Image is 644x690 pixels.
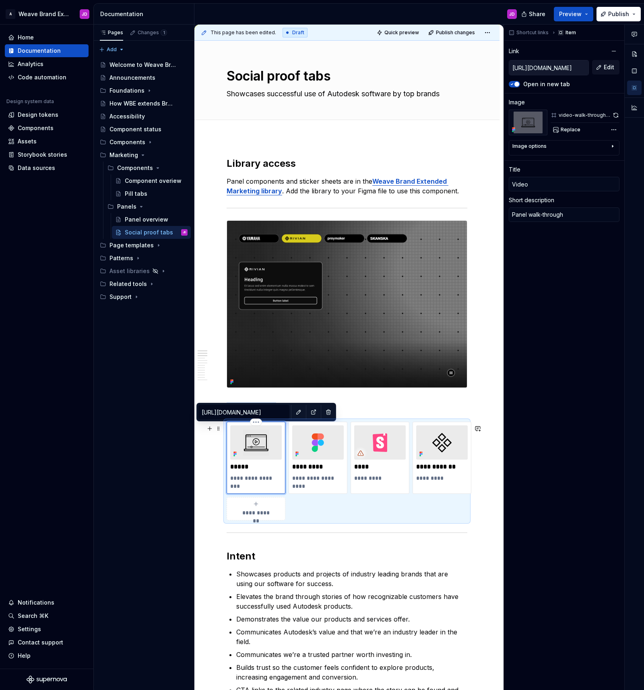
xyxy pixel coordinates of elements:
[125,228,173,236] div: Social proof tabs
[18,124,54,132] div: Components
[97,58,191,71] a: Welcome to Weave Brand Extended
[236,614,467,624] p: Demonstrates the value our products and services offer.
[416,425,468,460] img: eea2a0ff-433b-427d-9bfc-1fb16540ad76.svg
[5,649,89,662] button: Help
[112,174,191,187] a: Component overiew
[559,112,610,118] div: video-walk-through-shortcut-logo
[183,228,186,236] div: JD
[227,550,467,563] h2: Intent
[354,425,406,460] img: a64c8957-a40d-4751-8526-bcc62504865a.png
[97,252,191,265] div: Patterns
[109,267,150,275] div: Asset libraries
[18,33,34,41] div: Home
[107,46,117,53] span: Add
[5,108,89,121] a: Design tokens
[138,29,167,36] div: Changes
[236,627,467,646] p: Communicates Autodesk’s value and that we’re an industry leader in the field.
[18,599,54,607] div: Notifications
[112,226,191,239] a: Social proof tabsJD
[82,11,87,17] div: JD
[97,265,191,278] div: Asset libraries
[125,215,168,224] div: Panel overview
[109,61,176,69] div: Welcome to Weave Brand Extended
[100,29,123,36] div: Pages
[161,29,167,36] span: 1
[292,425,344,460] img: 16b70944-4018-4cff-a1c6-518850a21fc1.svg
[18,164,55,172] div: Data sources
[5,623,89,636] a: Settings
[6,98,54,105] div: Design system data
[506,27,552,38] button: Shortcut links
[529,10,545,18] span: Share
[97,149,191,162] div: Marketing
[516,29,549,36] span: Shortcut links
[561,126,580,133] span: Replace
[227,221,467,387] img: f7db9063-01b1-4e38-aa8b-7648d22f8936.png
[18,638,63,646] div: Contact support
[109,254,133,262] div: Patterns
[5,609,89,622] button: Search ⌘K
[97,239,191,252] div: Page templates
[109,74,155,82] div: Announcements
[5,162,89,174] a: Data sources
[2,5,92,23] button: AWeave Brand ExtendedJD
[97,58,191,303] div: Page tree
[112,187,191,200] a: Pill tabs
[109,293,132,301] div: Support
[97,84,191,97] div: Foundations
[27,675,67,684] svg: Supernova Logo
[104,162,191,174] div: Components
[19,10,70,18] div: Weave Brand Extended
[109,151,138,159] div: Marketing
[125,190,147,198] div: Pill tabs
[104,200,191,213] div: Panels
[109,99,176,108] div: How WBE extends Brand
[6,9,15,19] div: A
[5,71,89,84] a: Code automation
[225,87,466,100] textarea: Showcases successful use of Autodesk software by top brands
[18,73,66,81] div: Code automation
[608,10,629,18] span: Publish
[18,151,67,159] div: Storybook stories
[236,569,467,588] p: Showcases products and projects of industry leading brands that are using our software for success.
[509,177,619,191] input: Add title
[523,80,570,88] label: Open in new tab
[112,213,191,226] a: Panel overview
[5,31,89,44] a: Home
[97,71,191,84] a: Announcements
[18,625,41,633] div: Settings
[230,425,282,460] img: 0d288c5a-661b-4db9-bc47-2cc6bdcd323b.svg
[117,203,136,211] div: Panels
[509,207,619,222] textarea: Panel walk-through
[5,44,89,57] a: Documentation
[125,177,182,185] div: Component overiew
[436,29,475,36] span: Publish changes
[18,47,61,55] div: Documentation
[5,636,89,649] button: Contact support
[109,241,154,249] div: Page templates
[109,87,144,95] div: Foundations
[509,11,515,17] div: JD
[227,402,467,415] h2: Resources
[97,123,191,136] a: Component status
[292,29,304,36] span: Draft
[18,652,31,660] div: Help
[509,47,519,55] div: Link
[236,592,467,611] p: Elevates the brand through stories of how recognizable customers have successfully used Autodesk ...
[512,143,547,149] div: Image options
[592,60,619,75] button: Edit
[109,138,145,146] div: Components
[18,137,37,145] div: Assets
[509,196,554,204] div: Short description
[227,176,467,196] p: Panel components and sticker sheets are in the . Add the library to your Figma file to use this c...
[5,596,89,609] button: Notifications
[374,27,423,38] button: Quick preview
[97,278,191,290] div: Related tools
[554,7,593,21] button: Preview
[509,98,525,106] div: Image
[597,7,641,21] button: Publish
[227,157,467,170] h2: Library access
[18,612,48,620] div: Search ⌘K
[384,29,419,36] span: Quick preview
[509,110,547,135] img: 0d288c5a-661b-4db9-bc47-2cc6bdcd323b.svg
